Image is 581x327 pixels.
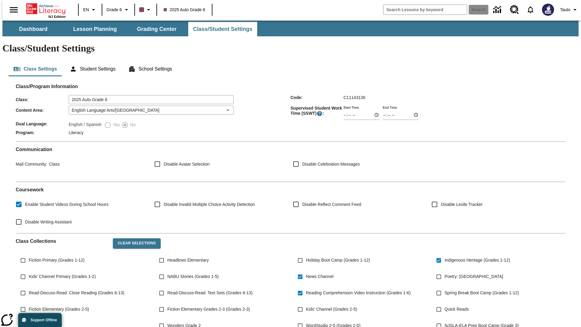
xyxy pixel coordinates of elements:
[29,273,96,280] span: Kids' Channel Primary (Grades 1-2)
[69,130,84,135] span: Literacy
[343,105,359,110] label: Start Time
[16,147,565,152] h2: Communication
[2,21,579,36] div: SubNavbar
[25,201,108,208] span: Enable Student Videos During School Hours
[558,4,581,15] button: Profile/Settings
[302,161,360,167] span: Disable Celebration Messages
[16,130,69,135] span: Program :
[69,121,101,129] label: English / Spanish
[5,1,23,19] button: Open side menu
[16,162,47,167] span: Mail Community :
[164,201,255,208] span: Disable Invalid Multiple Choice Activity Detection
[445,306,469,312] span: Quick Reads
[65,22,125,36] button: Lesson Planning
[107,7,122,13] span: Grade 6
[16,187,565,193] h2: Course work
[445,257,510,263] span: Indigenous Heritage (Grades 1-12)
[167,306,250,312] span: Fiction Elementary Grades 2-3 (Grades 2-3)
[137,4,155,15] button: Class color is dark brown. Change class color
[506,2,523,18] a: Resource Center, Will open in new tab
[123,62,177,76] button: School Settings
[2,22,258,36] div: SubNavbar
[167,257,209,263] span: Headlines Elementary
[3,22,64,36] button: Dashboard
[25,219,72,225] span: Disable Writing Assistant
[16,97,69,102] span: Class :
[111,122,120,128] span: Yes
[29,290,124,296] span: Read-Discuss-Read: Close Reading (Grades 6-13)
[8,62,573,76] div: Class/Student Settings
[167,273,219,280] span: NABU Stories (Grades 1-5)
[2,43,579,54] h1: Class/Student Settings
[16,187,565,228] div: Coursework
[445,290,519,296] span: Spring Break Boot Camp (Grades 1-12)
[490,2,506,18] a: Data Center
[343,95,365,100] span: C11143136
[383,5,467,15] input: search field
[18,313,62,327] button: Support Offline
[48,15,66,18] span: NJ Edition
[83,7,89,13] span: EN
[16,121,69,126] span: Dual Language :
[16,147,565,177] div: Communication
[188,22,257,36] button: Class/Student Settings
[306,273,333,280] span: News Channel
[26,3,66,15] a: Home
[69,95,234,104] input: Class
[317,111,323,117] button: Supervised Student Work Time is the timeframe when students can take LevelSet and when lessons ar...
[164,7,205,13] span: 2025 Auto Grade 6
[445,273,503,280] span: Poetry: [GEOGRAPHIC_DATA]
[104,4,133,15] button: Grade: Grade 6, Select a grade
[441,201,483,208] span: Disable Lexile Tracker
[167,290,252,296] span: Read-Discuss-Read: Text Sets (Grades 6-13)
[290,106,343,117] span: Supervised Student Work Time (SSWT) :
[69,106,234,115] div: English Language Arts/[GEOGRAPHIC_DATA]
[65,62,120,76] button: Student Settings
[383,105,397,110] label: End Time
[16,238,108,244] h2: Class Collections
[164,161,210,167] span: Disable Avatar Selection
[306,306,357,312] span: Kids' Channel (Grades 2-5)
[290,95,343,100] span: Code :
[129,122,136,128] span: No
[47,162,60,167] span: Class
[16,84,565,89] h2: Class/Program Information
[306,290,411,296] span: Reading Comprehension Video Instruction (Grades 1-6)
[538,2,558,18] button: Select a new avatar
[31,318,57,322] span: Support Offline
[80,4,100,15] button: Language: EN, Select a language
[8,62,62,76] button: Class Settings
[29,257,84,263] span: Fiction Primary (Grades 1-12)
[26,2,66,18] div: Home
[302,201,361,208] span: Disable Reflect Comment Feed
[560,7,570,13] span: Tauto
[523,2,538,18] a: Notifications
[113,238,160,249] button: Clear Selections
[29,306,89,312] span: Fiction Elementary (Grades 2-5)
[542,4,554,16] img: Avatar
[126,22,187,36] button: Grading Center
[306,257,370,263] span: Holiday Boot Camp (Grades 1-12)
[16,108,69,113] span: Content Area :
[16,90,565,137] div: Class/Program Information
